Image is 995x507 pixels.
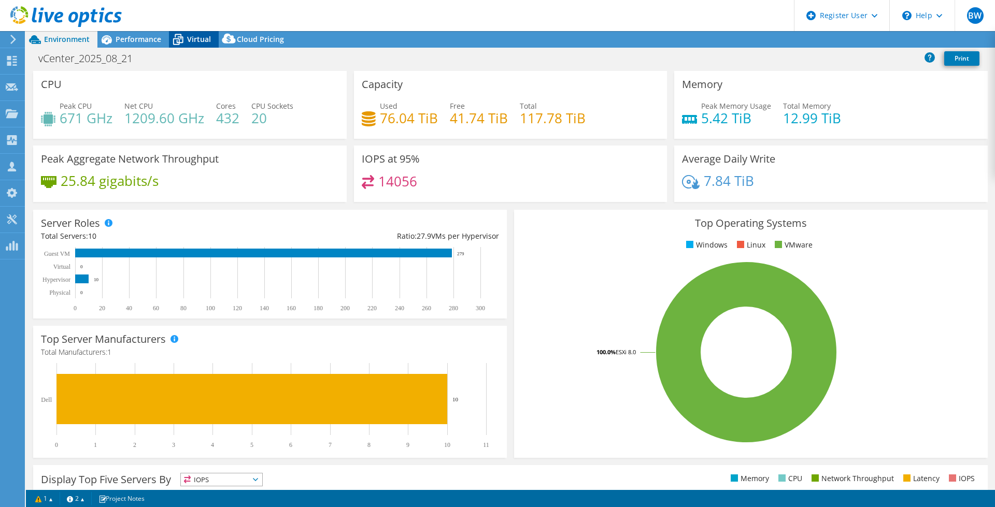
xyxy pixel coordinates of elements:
[682,79,722,90] h3: Memory
[734,239,765,251] li: Linux
[520,101,537,111] span: Total
[902,11,912,20] svg: \n
[783,101,831,111] span: Total Memory
[180,305,187,312] text: 80
[483,441,489,448] text: 11
[233,305,242,312] text: 120
[776,473,802,484] li: CPU
[124,112,204,124] h4: 1209.60 GHz
[362,153,420,165] h3: IOPS at 95%
[809,473,894,484] li: Network Throughput
[444,441,450,448] text: 10
[41,79,62,90] h3: CPU
[596,348,616,356] tspan: 100.0%
[181,473,262,486] span: IOPS
[362,79,403,90] h3: Capacity
[457,251,464,256] text: 279
[684,239,728,251] li: Windows
[216,101,236,111] span: Cores
[107,347,111,357] span: 1
[289,441,292,448] text: 6
[124,101,153,111] span: Net CPU
[450,101,465,111] span: Free
[99,305,105,312] text: 20
[260,305,269,312] text: 140
[772,239,813,251] li: VMware
[216,112,239,124] h4: 432
[367,305,377,312] text: 220
[422,305,431,312] text: 260
[476,305,485,312] text: 300
[74,305,77,312] text: 0
[41,153,219,165] h3: Peak Aggregate Network Throughput
[126,305,132,312] text: 40
[701,101,771,111] span: Peak Memory Usage
[206,305,215,312] text: 100
[380,101,397,111] span: Used
[53,263,71,270] text: Virtual
[270,230,499,242] div: Ratio: VMs per Hypervisor
[55,441,58,448] text: 0
[287,305,296,312] text: 160
[133,441,136,448] text: 2
[211,441,214,448] text: 4
[378,176,417,187] h4: 14056
[944,51,979,66] a: Print
[61,175,159,186] h4: 25.84 gigabits/s
[49,289,70,296] text: Physical
[91,492,152,505] a: Project Notes
[367,441,371,448] text: 8
[94,441,97,448] text: 1
[783,112,841,124] h4: 12.99 TiB
[314,305,323,312] text: 180
[449,305,458,312] text: 280
[41,230,270,242] div: Total Servers:
[237,34,284,44] span: Cloud Pricing
[60,101,92,111] span: Peak CPU
[41,218,100,229] h3: Server Roles
[42,276,70,283] text: Hypervisor
[94,277,99,282] text: 10
[41,334,166,345] h3: Top Server Manufacturers
[701,112,771,124] h4: 5.42 TiB
[44,34,90,44] span: Environment
[520,112,586,124] h4: 117.78 TiB
[682,153,775,165] h3: Average Daily Write
[41,396,52,403] text: Dell
[406,441,409,448] text: 9
[187,34,211,44] span: Virtual
[44,250,70,257] text: Guest VM
[522,218,980,229] h3: Top Operating Systems
[967,7,984,24] span: BW
[704,175,754,186] h4: 7.84 TiB
[153,305,159,312] text: 60
[250,441,253,448] text: 5
[251,101,293,111] span: CPU Sockets
[450,112,508,124] h4: 41.74 TiB
[946,473,975,484] li: IOPS
[60,112,112,124] h4: 671 GHz
[452,396,459,402] text: 10
[329,441,332,448] text: 7
[172,441,175,448] text: 3
[34,53,149,64] h1: vCenter_2025_08_21
[616,348,636,356] tspan: ESXi 8.0
[340,305,350,312] text: 200
[901,473,940,484] li: Latency
[60,492,92,505] a: 2
[80,290,83,295] text: 0
[41,346,499,358] h4: Total Manufacturers:
[88,231,96,241] span: 10
[251,112,293,124] h4: 20
[728,473,769,484] li: Memory
[28,492,60,505] a: 1
[417,231,431,241] span: 27.9
[380,112,438,124] h4: 76.04 TiB
[116,34,161,44] span: Performance
[395,305,404,312] text: 240
[80,264,83,269] text: 0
